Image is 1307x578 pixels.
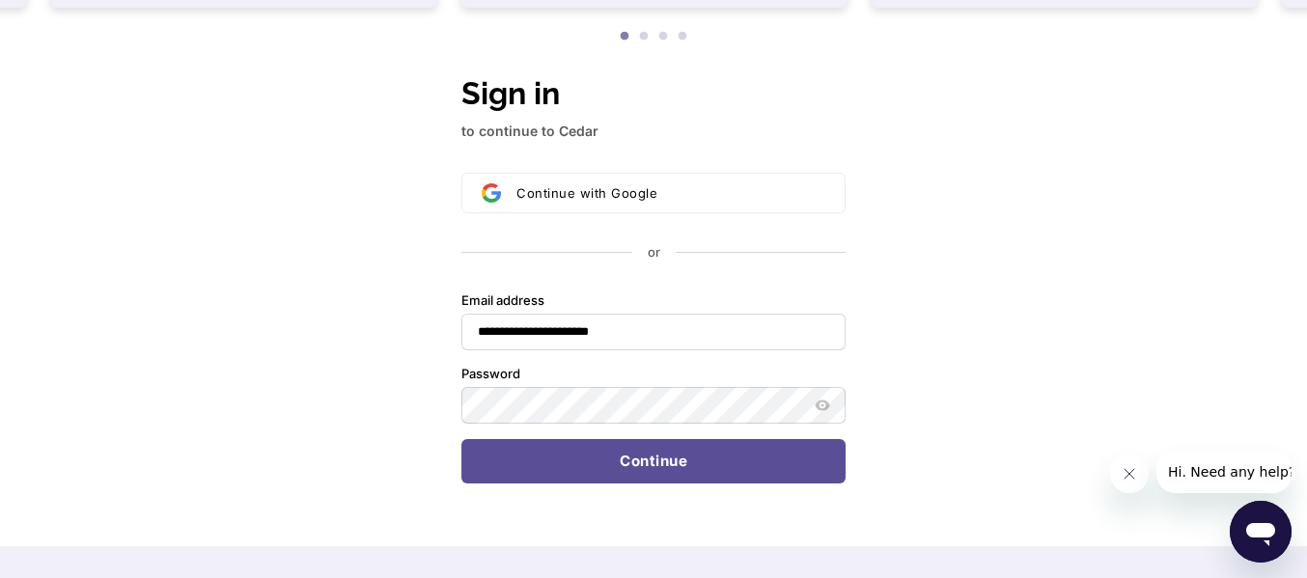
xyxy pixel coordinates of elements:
button: Sign in with GoogleContinue with Google [461,173,846,213]
p: to continue to Cedar [461,121,846,142]
img: Sign in with Google [482,183,501,203]
button: Show password [811,394,834,417]
button: 4 [673,27,692,46]
iframe: Close message [1110,454,1149,493]
label: Email address [461,292,544,310]
iframe: Button to launch messaging window [1230,501,1292,563]
span: Hi. Need any help? [12,14,139,29]
span: Continue with Google [516,185,657,201]
h1: Sign in [461,70,846,117]
button: 2 [634,27,653,46]
p: or [648,244,660,261]
label: Password [461,366,520,383]
button: 3 [653,27,673,46]
button: 1 [615,27,634,46]
button: Continue [461,439,846,483]
iframe: Message from company [1156,451,1292,493]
